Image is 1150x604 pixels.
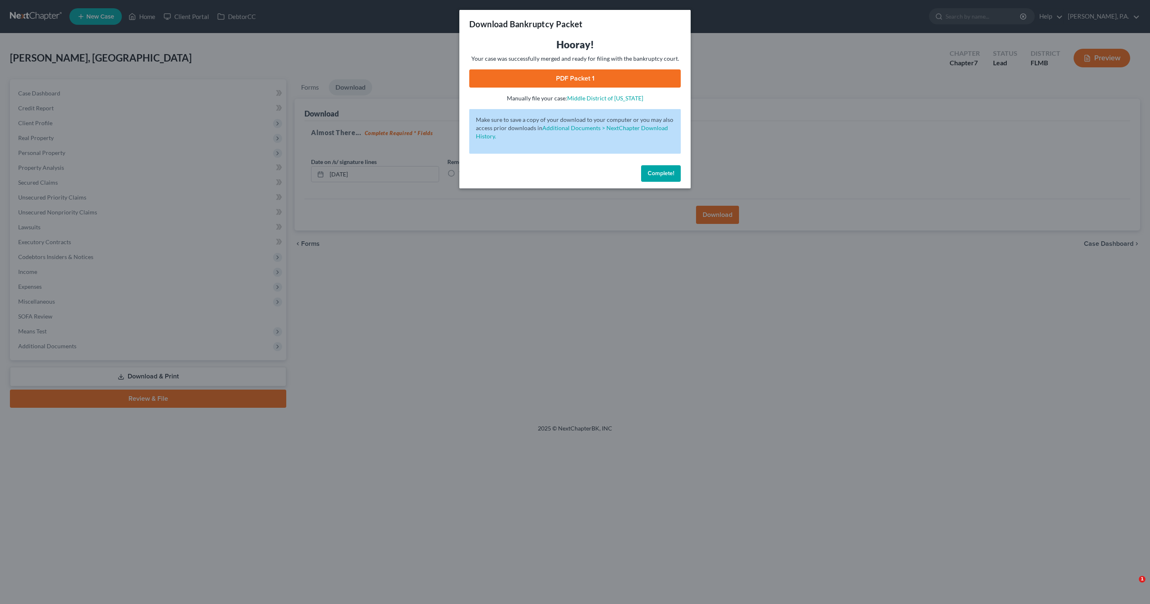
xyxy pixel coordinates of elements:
[469,55,681,63] p: Your case was successfully merged and ready for filing with the bankruptcy court.
[648,170,674,177] span: Complete!
[469,94,681,102] p: Manually file your case:
[1139,576,1145,583] span: 1
[567,95,643,102] a: Middle District of [US_STATE]
[641,165,681,182] button: Complete!
[1122,576,1142,596] iframe: Intercom live chat
[469,38,681,51] h3: Hooray!
[476,124,668,140] a: Additional Documents > NextChapter Download History.
[469,18,582,30] h3: Download Bankruptcy Packet
[476,116,674,140] p: Make sure to save a copy of your download to your computer or you may also access prior downloads in
[469,69,681,88] a: PDF Packet 1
